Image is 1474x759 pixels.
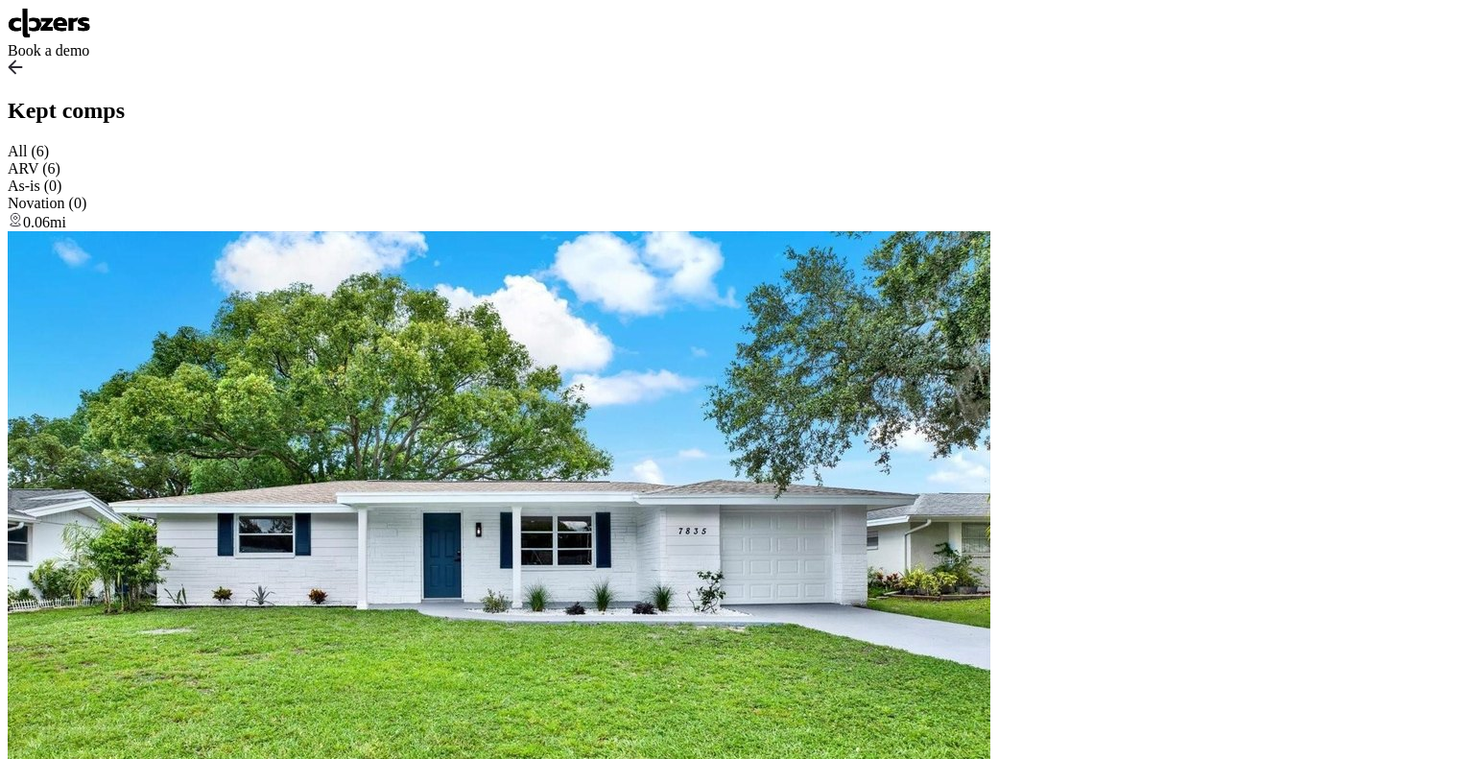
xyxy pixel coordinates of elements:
[8,8,91,38] img: Logo
[8,42,89,59] span: Book a demo
[23,214,66,230] span: 0.06mi
[8,195,86,211] span: Novation (0)
[8,98,1466,124] h2: Kept comps
[8,160,60,177] span: ARV (6)
[8,178,61,194] span: As-is (0)
[8,143,49,159] span: All (6)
